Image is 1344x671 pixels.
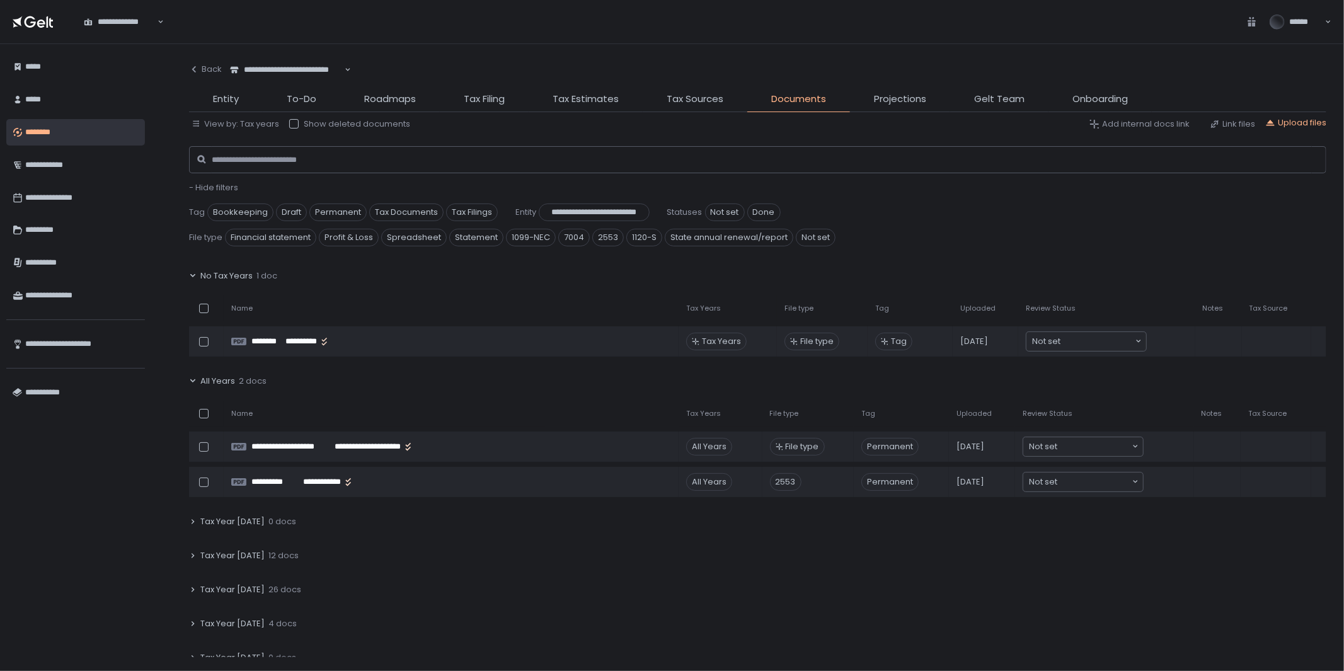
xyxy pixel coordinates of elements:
[189,232,222,243] span: File type
[891,336,907,347] span: Tag
[960,336,988,347] span: [DATE]
[225,229,316,246] span: Financial statement
[449,229,503,246] span: Statement
[222,57,351,83] div: Search for option
[553,92,619,106] span: Tax Estimates
[1026,332,1146,351] div: Search for option
[1060,335,1134,348] input: Search for option
[268,652,296,663] span: 0 docs
[200,516,265,527] span: Tax Year [DATE]
[213,92,239,106] span: Entity
[1248,409,1287,418] span: Tax Source
[464,92,505,106] span: Tax Filing
[1029,476,1057,488] span: Not set
[1202,409,1222,418] span: Notes
[364,92,416,106] span: Roadmaps
[1249,304,1288,313] span: Tax Source
[705,204,745,221] span: Not set
[189,57,222,82] button: Back
[369,204,444,221] span: Tax Documents
[800,336,834,347] span: File type
[200,376,235,387] span: All Years
[875,304,889,313] span: Tag
[192,118,279,130] button: View by: Tax years
[231,409,253,418] span: Name
[1072,92,1128,106] span: Onboarding
[268,516,296,527] span: 0 docs
[381,229,447,246] span: Spreadsheet
[189,182,238,193] button: - Hide filters
[239,376,267,387] span: 2 docs
[1032,335,1060,348] span: Not set
[1089,118,1190,130] button: Add internal docs link
[686,304,721,313] span: Tax Years
[200,550,265,561] span: Tax Year [DATE]
[667,92,723,106] span: Tax Sources
[256,270,277,282] span: 1 doc
[1057,476,1131,488] input: Search for option
[189,207,205,218] span: Tag
[1029,440,1057,453] span: Not set
[189,64,222,75] div: Back
[309,204,367,221] span: Permanent
[770,473,801,491] div: 2553
[515,207,536,218] span: Entity
[861,473,919,491] span: Permanent
[861,409,875,418] span: Tag
[1210,118,1255,130] button: Link files
[686,409,721,418] span: Tax Years
[686,438,732,456] div: All Years
[200,618,265,629] span: Tax Year [DATE]
[956,409,992,418] span: Uploaded
[771,92,826,106] span: Documents
[446,204,498,221] span: Tax Filings
[268,618,297,629] span: 4 docs
[1026,304,1076,313] span: Review Status
[1023,437,1143,456] div: Search for option
[770,409,799,418] span: File type
[558,229,590,246] span: 7004
[231,304,253,313] span: Name
[1265,117,1326,129] button: Upload files
[189,181,238,193] span: - Hide filters
[200,652,265,663] span: Tax Year [DATE]
[874,92,926,106] span: Projections
[200,584,265,595] span: Tax Year [DATE]
[667,207,703,218] span: Statuses
[1203,304,1224,313] span: Notes
[747,204,781,221] span: Done
[506,229,556,246] span: 1099-NEC
[268,584,301,595] span: 26 docs
[956,476,984,488] span: [DATE]
[319,229,379,246] span: Profit & Loss
[1023,473,1143,491] div: Search for option
[592,229,624,246] span: 2553
[665,229,793,246] span: State annual renewal/report
[207,204,273,221] span: Bookkeeping
[861,438,919,456] span: Permanent
[960,304,996,313] span: Uploaded
[1057,440,1131,453] input: Search for option
[786,441,819,452] span: File type
[276,204,307,221] span: Draft
[702,336,741,347] span: Tax Years
[1023,409,1072,418] span: Review Status
[200,270,253,282] span: No Tax Years
[796,229,836,246] span: Not set
[956,441,984,452] span: [DATE]
[268,550,299,561] span: 12 docs
[76,8,164,35] div: Search for option
[784,304,813,313] span: File type
[686,473,732,491] div: All Years
[974,92,1025,106] span: Gelt Team
[626,229,662,246] span: 1120-S
[287,92,316,106] span: To-Do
